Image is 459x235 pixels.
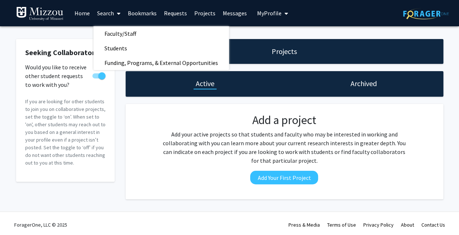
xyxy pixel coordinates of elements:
[93,0,124,26] a: Search
[160,130,408,165] p: Add your active projects so that students and faculty who may be interested in working and collab...
[71,0,93,26] a: Home
[160,0,191,26] a: Requests
[327,221,356,228] a: Terms of Use
[93,43,229,54] a: Students
[93,26,147,41] span: Faculty/Staff
[93,41,138,55] span: Students
[351,78,377,89] h1: Archived
[421,221,445,228] a: Contact Us
[93,57,229,68] a: Funding, Programs, & External Opportunities
[16,7,64,21] img: University of Missouri Logo
[93,55,229,70] span: Funding, Programs, & External Opportunities
[401,221,414,228] a: About
[250,171,318,184] button: Add Your First Project
[93,28,229,39] a: Faculty/Staff
[160,113,408,127] h2: Add a project
[25,98,106,167] p: If you are looking for other students to join you on collaborative projects, set the toggle to ‘o...
[25,63,89,89] span: Would you like to receive other student requests to work with you?
[5,202,31,230] iframe: Chat
[403,8,449,19] img: ForagerOne Logo
[219,0,250,26] a: Messages
[363,221,394,228] a: Privacy Policy
[272,46,297,57] h1: Projects
[288,221,320,228] a: Press & Media
[257,9,282,17] span: My Profile
[191,0,219,26] a: Projects
[25,48,106,57] h2: Seeking Collaborators?
[196,78,214,89] h1: Active
[124,0,160,26] a: Bookmarks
